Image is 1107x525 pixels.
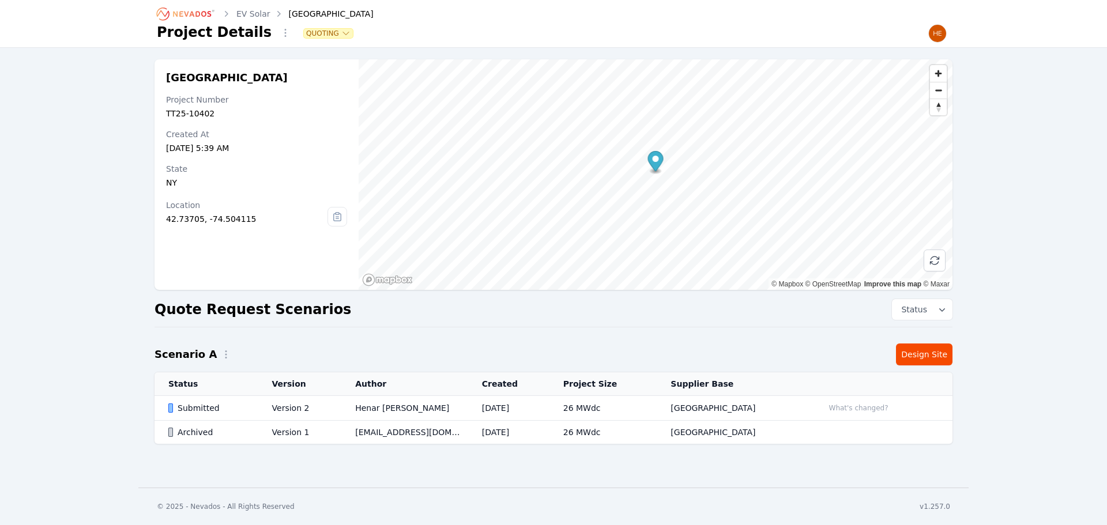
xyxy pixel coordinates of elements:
td: [DATE] [468,421,549,444]
td: Version 1 [258,421,342,444]
td: 26 MWdc [549,396,657,421]
h2: [GEOGRAPHIC_DATA] [166,71,347,85]
img: Henar Luque [928,24,947,43]
div: 42.73705, -74.504115 [166,213,327,225]
nav: Breadcrumb [157,5,374,23]
div: NY [166,177,347,188]
button: Zoom out [930,82,947,99]
span: Status [897,304,927,315]
th: Version [258,372,342,396]
div: [DATE] 5:39 AM [166,142,347,154]
td: [GEOGRAPHIC_DATA] [657,421,809,444]
div: State [166,163,347,175]
tr: ArchivedVersion 1[EMAIL_ADDRESS][DOMAIN_NAME][DATE]26 MWdc[GEOGRAPHIC_DATA] [155,421,952,444]
td: Version 2 [258,396,342,421]
h2: Quote Request Scenarios [155,300,351,319]
h1: Project Details [157,23,272,41]
td: [EMAIL_ADDRESS][DOMAIN_NAME] [341,421,468,444]
td: 26 MWdc [549,421,657,444]
th: Author [341,372,468,396]
div: Archived [168,426,253,438]
div: [GEOGRAPHIC_DATA] [273,8,374,20]
th: Project Size [549,372,657,396]
div: TT25-10402 [166,108,347,119]
tr: SubmittedVersion 2Henar [PERSON_NAME][DATE]26 MWdc[GEOGRAPHIC_DATA]What's changed? [155,396,952,421]
a: Improve this map [864,280,921,288]
div: Map marker [647,151,663,175]
a: EV Solar [236,8,270,20]
div: Created At [166,129,347,140]
h2: Scenario A [155,346,217,362]
td: [GEOGRAPHIC_DATA] [657,396,809,421]
canvas: Map [359,59,952,290]
div: © 2025 - Nevados - All Rights Reserved [157,502,295,511]
a: OpenStreetMap [805,280,861,288]
a: Maxar [923,280,950,288]
div: Project Number [166,94,347,105]
td: [DATE] [468,396,549,421]
a: Design Site [896,343,952,365]
th: Status [155,372,258,396]
button: Status [892,299,952,320]
td: Henar [PERSON_NAME] [341,396,468,421]
th: Created [468,372,549,396]
div: Submitted [168,402,253,414]
button: Quoting [304,29,353,38]
th: Supplier Base [657,372,809,396]
a: Mapbox homepage [362,273,413,286]
button: Zoom in [930,65,947,82]
button: What's changed? [824,402,894,414]
div: v1.257.0 [920,502,950,511]
button: Reset bearing to north [930,99,947,115]
a: Mapbox [771,280,803,288]
div: Location [166,199,327,211]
